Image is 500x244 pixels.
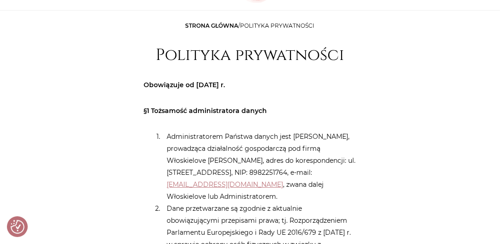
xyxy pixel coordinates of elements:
a: Strona główna [186,22,239,29]
span: Polityka prywatności [241,22,315,29]
h1: Polityka prywatności [156,46,344,65]
img: Revisit consent button [11,220,24,234]
li: Administratorem Państwa danych jest [PERSON_NAME], prowadząca działalność gospodarczą pod firmą W... [163,131,356,202]
a: [EMAIL_ADDRESS][DOMAIN_NAME] [167,180,283,189]
button: Preferencje co do zgód [11,220,24,234]
strong: Obowiązuje od [DATE] r. [144,81,225,89]
strong: §1 Tożsamość administratora danych [144,107,267,115]
span: / [186,22,315,29]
